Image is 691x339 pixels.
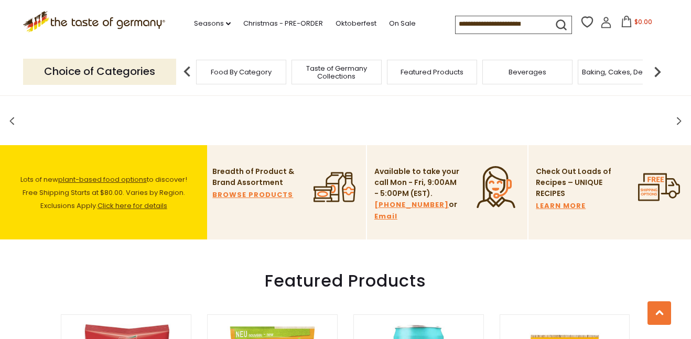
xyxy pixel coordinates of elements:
[243,18,323,29] a: Christmas - PRE-ORDER
[374,211,397,222] a: Email
[211,68,272,76] a: Food By Category
[509,68,546,76] a: Beverages
[295,64,379,80] a: Taste of Germany Collections
[582,68,663,76] a: Baking, Cakes, Desserts
[647,61,668,82] img: next arrow
[374,199,449,211] a: [PHONE_NUMBER]
[23,59,176,84] p: Choice of Categories
[634,17,652,26] span: $0.00
[336,18,376,29] a: Oktoberfest
[614,16,658,31] button: $0.00
[98,201,167,211] a: Click here for details
[374,166,461,222] p: Available to take your call Mon - Fri, 9:00AM - 5:00PM (EST). or
[177,61,198,82] img: previous arrow
[401,68,463,76] a: Featured Products
[536,166,612,199] p: Check Out Loads of Recipes – UNIQUE RECIPES
[212,189,293,201] a: BROWSE PRODUCTS
[58,174,147,184] a: plant-based food options
[536,200,586,212] a: LEARN MORE
[212,166,299,188] p: Breadth of Product & Brand Assortment
[389,18,416,29] a: On Sale
[20,174,187,211] span: Lots of new to discover! Free Shipping Starts at $80.00. Varies by Region. Exclusions Apply.
[194,18,231,29] a: Seasons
